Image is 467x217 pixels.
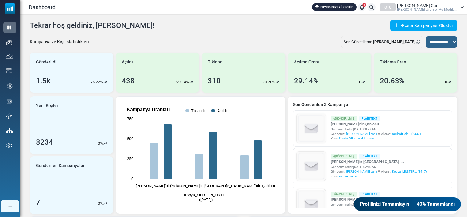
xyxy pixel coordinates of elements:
[397,3,440,8] span: [PERSON_NAME] Canlı
[380,3,464,11] a: OTU [PERSON_NAME] Canlı [PERSON_NAME] Urunler Ve Medik...
[331,197,426,202] a: [PERSON_NAME]'nin Şablonu
[30,21,155,30] h4: Tekrar hoş geldiniz, [PERSON_NAME]!
[36,137,53,148] div: 8234
[6,40,12,45] img: campaigns-icon.png
[217,108,227,113] text: Açıldı
[6,82,13,89] img: workflow.svg
[29,3,56,11] span: Dashboard
[359,192,380,197] div: Plain Text
[297,152,325,181] img: empty-draft-icon2.svg
[380,75,405,86] div: 20.63%
[346,131,377,136] span: [PERSON_NAME] canlı
[122,59,133,65] span: Açıldı
[416,40,420,44] a: Refresh Stats
[191,108,205,113] text: Tıklandı
[6,113,12,119] img: support-icon.svg
[294,59,319,65] span: Açılma Oranı
[397,8,457,11] span: [PERSON_NAME] Urunler Ve Medik...
[127,107,170,112] text: Kampanya Oranları
[331,192,357,197] div: Gönderilmiş
[339,174,357,178] span: kind reminder
[359,116,380,121] div: Plain Text
[359,79,361,85] p: 0
[339,137,377,140] span: Special Offer: Lead Aprons ...
[30,96,113,154] a: Yeni Kişiler 8234 0%
[293,101,452,108] a: Son Gönderilen 3 Kampanya
[6,54,13,59] img: contacts-icon.svg
[392,169,427,174] a: Kopya_MUSTER... (2417)
[36,102,58,109] span: Yeni Kişiler
[5,3,15,14] img: mailsoftly_icon_blue_white.svg
[392,131,421,136] a: mailsoft_cle... (2333)
[297,114,325,143] img: empty-draft-icon2.svg
[331,174,427,178] div: Konu:
[331,207,426,211] div: Gönderen: Alıcılar::
[98,140,100,147] p: 0
[380,3,396,11] div: OTU
[390,20,457,31] a: E-Posta Kampanyası Oluştur
[98,140,107,147] div: %
[331,159,427,165] a: [PERSON_NAME]'in [GEOGRAPHIC_DATA] | ...
[331,169,427,174] div: Gönderen: Alıcılar::
[127,136,133,141] text: 500
[412,200,414,208] span: |
[341,36,423,48] div: Son Güncelleme:
[122,75,135,86] div: 438
[331,165,427,169] div: Gönderim Tarihi: [DATE] 02:10 AM
[331,127,421,131] div: Gönderim Tarihi: [DATE] 08:27 AM
[445,79,447,85] p: 0
[346,169,377,174] span: [PERSON_NAME] canlı
[263,79,275,85] p: 70.78%
[359,200,409,208] span: Profilinizi Tamamlayın
[6,143,12,148] img: settings-icon.svg
[98,200,100,207] p: 0
[91,79,103,85] p: 76.22%
[6,68,12,73] img: email-templates-icon.svg
[6,99,12,104] img: landing_pages.svg
[312,3,357,11] a: Hesabınızı Yükseltin
[36,75,51,86] div: 1.5k
[331,121,421,127] a: [PERSON_NAME]'nin Şablonu
[98,200,107,207] div: %
[331,136,421,141] div: Konu:
[36,162,85,169] span: Gönderilen Kampanyalar
[131,177,133,181] text: 0
[417,200,456,208] span: 40% Tamamlandı
[30,39,89,45] div: Kampanya ve Kişi İstatistikleri
[170,184,241,202] text: [PERSON_NAME]'in [GEOGRAPHIC_DATA] | Kopya_MUSTERI_LISTE… ([DATE])
[127,156,133,161] text: 250
[331,154,357,159] div: Gönderilmiş
[373,40,415,44] b: [PERSON_NAME][DATE]
[121,101,280,209] svg: Kampanya Oranları
[6,25,12,30] img: dashboard-icon-active.svg
[380,59,407,65] span: Tıklama Oranı
[136,184,186,188] text: [PERSON_NAME]'nin Şablonu
[226,184,276,188] text: [PERSON_NAME]'nin Şablonu
[36,197,40,208] div: 7
[208,59,224,65] span: Tıklandı
[359,154,380,159] div: Plain Text
[346,207,377,211] span: [PERSON_NAME] canlı
[352,197,462,211] a: Profilinizi Tamamlayın | 40% Tamamlandı
[208,75,221,86] div: 310
[127,116,133,121] text: 750
[176,79,189,85] p: 29.14%
[331,131,421,136] div: Gönderen: Alıcılar::
[358,3,366,11] a: 1
[331,116,357,121] div: Gönderilmiş
[331,202,426,207] div: Gönderim Tarihi: [DATE] 04:07 AM
[294,75,319,86] div: 29.14%
[36,59,56,65] span: Gönderildi
[363,3,366,7] span: 1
